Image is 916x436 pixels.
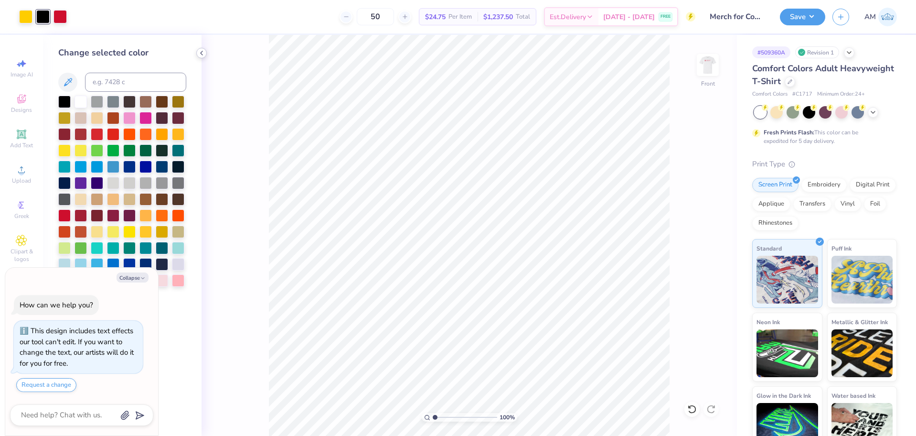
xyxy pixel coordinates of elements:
span: Comfort Colors [752,90,788,98]
span: Upload [12,177,31,185]
div: Revision 1 [795,46,839,58]
span: Minimum Order: 24 + [817,90,865,98]
span: Standard [756,243,782,253]
img: Puff Ink [831,256,893,304]
img: Standard [756,256,818,304]
span: Image AI [11,71,33,78]
div: Rhinestones [752,216,799,230]
div: How can we help you? [20,300,93,310]
img: Neon Ink [756,329,818,377]
button: Collapse [117,272,149,283]
span: Glow in the Dark Ink [756,391,811,401]
span: [DATE] - [DATE] [603,12,655,22]
span: Total [516,12,530,22]
div: Screen Print [752,178,799,192]
span: Greek [14,212,29,220]
strong: Fresh Prints Flash: [764,129,814,136]
span: $24.75 [425,12,446,22]
div: Applique [752,197,790,211]
span: Est. Delivery [550,12,586,22]
span: Per Item [448,12,472,22]
span: # C1717 [792,90,812,98]
input: Untitled Design [703,7,773,26]
div: Vinyl [834,197,861,211]
div: Change selected color [58,46,186,59]
span: 100 % [500,413,515,422]
img: Front [698,55,717,75]
button: Request a change [16,378,76,392]
a: AM [864,8,897,26]
span: Add Text [10,142,33,149]
div: Print Type [752,159,897,170]
input: – – [357,8,394,25]
span: Water based Ink [831,391,875,401]
span: Designs [11,106,32,114]
div: Foil [864,197,886,211]
span: Neon Ink [756,317,780,327]
span: FREE [660,13,671,20]
button: Save [780,9,825,25]
img: Arvi Mikhail Parcero [878,8,897,26]
div: Embroidery [801,178,847,192]
div: This color can be expedited for 5 day delivery. [764,128,881,145]
div: This design includes text effects our tool can't edit. If you want to change the text, our artist... [20,326,134,368]
div: Transfers [793,197,831,211]
span: Metallic & Glitter Ink [831,317,888,327]
span: Clipart & logos [5,248,38,263]
span: Puff Ink [831,243,852,253]
span: Comfort Colors Adult Heavyweight T-Shirt [752,63,894,87]
span: AM [864,11,876,22]
span: $1,237.50 [483,12,513,22]
div: # 509360A [752,46,790,58]
img: Metallic & Glitter Ink [831,329,893,377]
div: Front [701,79,715,88]
input: e.g. 7428 c [85,73,186,92]
div: Digital Print [850,178,896,192]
